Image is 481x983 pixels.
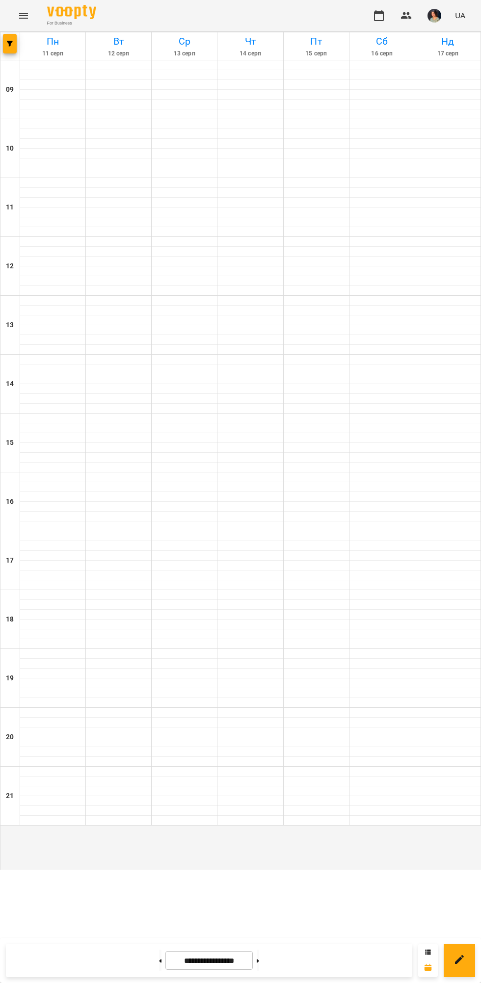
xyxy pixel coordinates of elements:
img: Voopty Logo [47,5,96,19]
h6: 20 [6,732,14,743]
h6: 14 серп [219,49,281,58]
span: UA [455,10,465,21]
h6: 13 [6,320,14,331]
h6: 14 [6,379,14,389]
h6: 19 [6,673,14,684]
h6: 15 серп [285,49,347,58]
h6: 12 [6,261,14,272]
h6: 17 [6,555,14,566]
h6: 16 [6,496,14,507]
h6: 13 серп [153,49,215,58]
h6: Чт [219,34,281,49]
h6: 18 [6,614,14,625]
h6: Пн [22,34,84,49]
button: UA [451,6,469,25]
h6: 21 [6,791,14,802]
h6: Пт [285,34,347,49]
h6: 09 [6,84,14,95]
h6: 11 [6,202,14,213]
h6: Сб [351,34,413,49]
img: e7cc86ff2ab213a8ed988af7ec1c5bbe.png [428,9,441,23]
h6: 11 серп [22,49,84,58]
h6: Нд [417,34,479,49]
h6: 15 [6,438,14,448]
span: For Business [47,20,96,26]
h6: 17 серп [417,49,479,58]
h6: 16 серп [351,49,413,58]
button: Menu [12,4,35,27]
h6: Вт [87,34,150,49]
h6: Ср [153,34,215,49]
h6: 12 серп [87,49,150,58]
h6: 10 [6,143,14,154]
